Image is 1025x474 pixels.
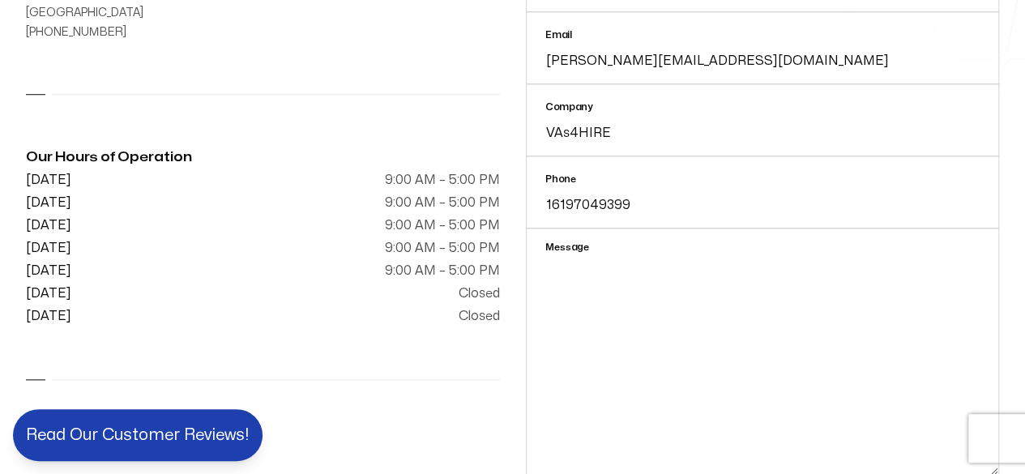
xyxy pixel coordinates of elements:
[459,282,500,305] div: Closed
[26,259,71,282] div: [DATE]
[26,214,71,237] div: [DATE]
[26,169,71,191] div: [DATE]
[385,214,500,237] div: 9:00 AM – 5:00 PM
[385,259,500,282] div: 9:00 AM – 5:00 PM
[385,237,500,259] div: 9:00 AM – 5:00 PM
[26,191,71,214] div: [DATE]
[26,305,71,327] div: [DATE]
[385,169,500,191] div: 9:00 AM – 5:00 PM
[26,27,126,37] a: [PHONE_NUMBER]
[26,146,500,169] h2: Our Hours of Operation
[459,305,500,327] div: Closed
[26,282,71,305] div: [DATE]
[13,409,263,461] button: Read Our Customer Reviews!
[26,431,500,454] h2: Follow us
[26,237,71,259] div: [DATE]
[385,191,500,214] div: 9:00 AM – 5:00 PM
